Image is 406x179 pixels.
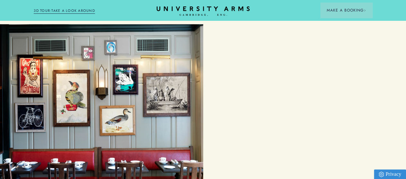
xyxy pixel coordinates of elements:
[379,172,384,177] img: Privacy
[374,169,406,179] a: Privacy
[364,9,366,12] img: Arrow icon
[327,7,366,13] span: Make a Booking
[320,3,372,18] button: Make a BookingArrow icon
[34,8,95,14] a: 3D TOUR:TAKE A LOOK AROUND
[157,6,250,16] a: Home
